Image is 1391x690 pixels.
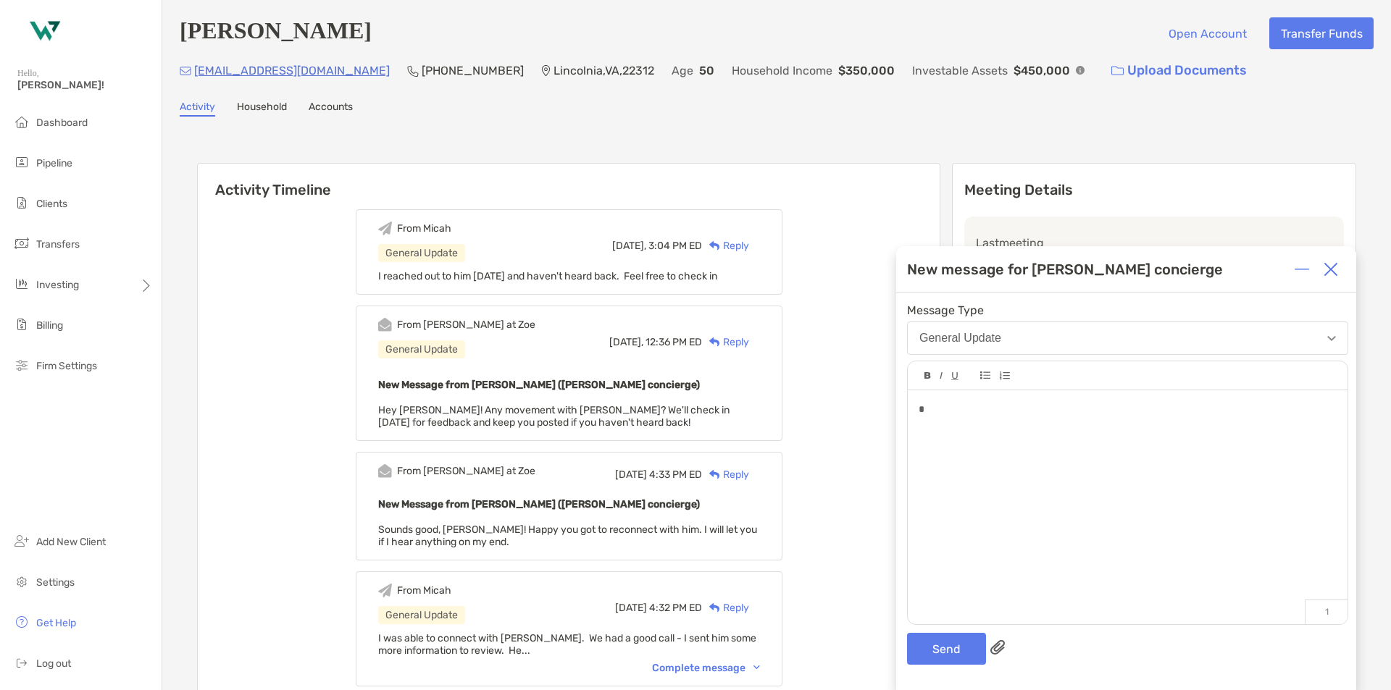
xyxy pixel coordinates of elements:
[753,665,760,670] img: Chevron icon
[36,536,106,548] span: Add New Client
[378,606,465,624] div: General Update
[378,222,392,235] img: Event icon
[1157,17,1258,49] button: Open Account
[919,332,1001,345] div: General Update
[36,657,71,670] span: Log out
[378,340,465,358] div: General Update
[649,468,702,481] span: 4:33 PM ED
[976,234,1332,252] p: Last meeting
[709,603,720,613] img: Reply icon
[999,371,1010,380] img: Editor control icon
[36,238,80,251] span: Transfers
[609,336,643,348] span: [DATE],
[709,470,720,479] img: Reply icon
[36,576,75,589] span: Settings
[1269,17,1374,49] button: Transfer Funds
[907,261,1223,278] div: New message for [PERSON_NAME] concierge
[17,79,153,91] span: [PERSON_NAME]!
[378,318,392,332] img: Event icon
[180,101,215,117] a: Activity
[13,194,30,211] img: clients icon
[649,602,702,614] span: 4:32 PM ED
[378,404,730,429] span: Hey [PERSON_NAME]! Any movement with [PERSON_NAME]? We'll check in [DATE] for feedback and keep y...
[378,632,756,657] span: I was able to connect with [PERSON_NAME]. We had a good call - I sent him some more information t...
[990,640,1005,655] img: paperclip attachments
[36,360,97,372] span: Firm Settings
[907,303,1348,317] span: Message Type
[397,319,535,331] div: From [PERSON_NAME] at Zoe
[709,241,720,251] img: Reply icon
[554,62,654,80] p: Lincolnia , VA , 22312
[709,337,720,347] img: Reply icon
[36,617,76,629] span: Get Help
[615,468,647,481] span: [DATE]
[13,153,30,171] img: pipeline icon
[378,244,465,262] div: General Update
[180,17,372,49] h4: [PERSON_NAME]
[1111,66,1124,76] img: button icon
[1305,599,1348,624] p: 1
[964,181,1344,199] p: Meeting Details
[422,62,524,80] p: [PHONE_NUMBER]
[702,238,749,253] div: Reply
[13,573,30,590] img: settings icon
[13,316,30,333] img: billing icon
[36,157,72,169] span: Pipeline
[612,240,646,252] span: [DATE],
[838,62,895,80] p: $350,000
[1014,62,1070,80] p: $450,000
[36,319,63,332] span: Billing
[702,467,749,482] div: Reply
[180,67,191,75] img: Email Icon
[378,464,392,478] img: Event icon
[951,372,958,380] img: Editor control icon
[652,662,760,674] div: Complete message
[1327,336,1336,341] img: Open dropdown arrow
[36,198,67,210] span: Clients
[907,633,986,665] button: Send
[1295,262,1309,277] img: Expand or collapse
[732,62,832,80] p: Household Income
[378,584,392,597] img: Event icon
[702,335,749,350] div: Reply
[940,372,943,379] img: Editor control icon
[1324,262,1338,277] img: Close
[699,62,714,80] p: 50
[672,62,693,80] p: Age
[924,372,931,379] img: Editor control icon
[13,613,30,631] img: get-help icon
[397,584,451,597] div: From Micah
[198,164,940,198] h6: Activity Timeline
[13,532,30,550] img: add_new_client icon
[378,270,717,282] span: I reached out to him [DATE] and haven't heard back. Feel free to check in
[912,62,1008,80] p: Investable Assets
[36,117,88,129] span: Dashboard
[397,465,535,477] div: From [PERSON_NAME] at Zoe
[13,356,30,374] img: firm-settings icon
[378,523,757,548] span: Sounds good, [PERSON_NAME]! Happy you got to reconnect with him. I will let you if I hear anythin...
[378,498,700,510] b: New Message from [PERSON_NAME] ([PERSON_NAME] concierge)
[541,65,551,77] img: Location Icon
[378,379,700,391] b: New Message from [PERSON_NAME] ([PERSON_NAME] concierge)
[13,235,30,252] img: transfers icon
[397,222,451,235] div: From Micah
[13,113,30,130] img: dashboard icon
[17,6,70,58] img: Zoe Logo
[407,65,419,77] img: Phone Icon
[237,101,287,117] a: Household
[615,602,647,614] span: [DATE]
[194,62,390,80] p: [EMAIL_ADDRESS][DOMAIN_NAME]
[36,279,79,291] span: Investing
[907,321,1348,355] button: General Update
[702,600,749,615] div: Reply
[980,371,990,379] img: Editor control icon
[13,654,30,671] img: logout icon
[1076,66,1085,75] img: Info Icon
[1102,55,1256,86] a: Upload Documents
[309,101,353,117] a: Accounts
[648,240,702,252] span: 3:04 PM ED
[13,275,30,293] img: investing icon
[646,336,702,348] span: 12:36 PM ED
